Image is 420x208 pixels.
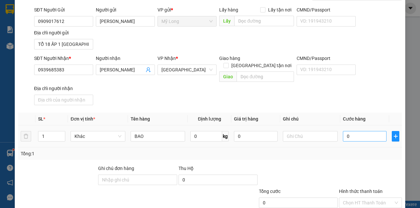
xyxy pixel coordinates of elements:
span: Tổng cước [259,189,281,194]
span: Lấy [219,16,234,26]
div: [GEOGRAPHIC_DATA] [77,6,143,20]
input: Ghi chú đơn hàng [98,175,177,185]
div: Người gửi [96,6,155,13]
span: Mỹ Long [161,16,213,26]
div: 0768903908 [6,21,72,30]
label: Ghi chú đơn hàng [98,166,134,171]
span: Sài Gòn [161,65,213,75]
input: Dọc đường [234,16,294,26]
div: Mỹ Long [6,6,72,13]
span: Đơn vị tính [71,116,95,122]
button: delete [21,131,31,142]
div: CMND/Passport [297,6,356,13]
input: Ghi Chú [283,131,338,142]
button: plus [392,131,399,142]
div: CMND/Passport [297,55,356,62]
span: SL [38,116,43,122]
div: 0906142110 [77,28,143,37]
div: [PERSON_NAME] [77,20,143,28]
span: Nhận: [77,6,93,12]
span: kg [222,131,229,142]
span: VP Nhận [157,56,176,61]
input: VD: Bàn, Ghế [131,131,185,142]
input: Địa chỉ của người nhận [34,95,93,105]
input: Địa chỉ của người gửi [34,39,93,49]
div: Địa chỉ người gửi [34,29,93,36]
span: user-add [146,67,151,72]
label: Hình thức thanh toán [339,189,383,194]
div: SĐT Người Nhận [34,55,93,62]
span: plus [392,134,399,139]
span: Lấy hàng [219,7,238,12]
input: 0 [234,131,278,142]
div: Người nhận [96,55,155,62]
span: Tên hàng [131,116,150,122]
span: Cước hàng [343,116,366,122]
div: SĐT Người Gửi [34,6,93,13]
span: Lấy tận nơi [265,6,294,13]
div: Địa chỉ người nhận [34,85,93,92]
th: Ghi chú [280,113,340,125]
div: Tổng: 1 [21,150,163,157]
div: VP gửi [157,6,217,13]
input: Dọc đường [237,71,294,82]
span: Giá trị hàng [234,116,258,122]
span: Giao hàng [219,56,240,61]
span: Giao [219,71,237,82]
span: Định lượng [198,116,221,122]
div: [PERSON_NAME] [6,13,72,21]
span: Thu Hộ [178,166,194,171]
span: Gửi: [6,6,16,13]
span: [GEOGRAPHIC_DATA] tận nơi [229,62,294,69]
span: Khác [74,131,121,141]
div: ẤP 1 [GEOGRAPHIC_DATA] [6,30,72,46]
